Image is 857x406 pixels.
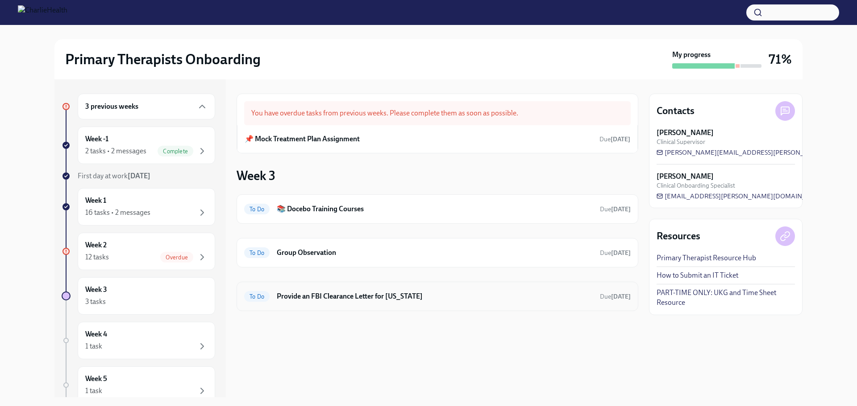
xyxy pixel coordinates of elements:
h6: Week 3 [85,285,107,295]
h6: Week 1 [85,196,106,205]
strong: [DATE] [611,249,631,257]
img: CharlieHealth [18,5,67,20]
a: To DoGroup ObservationDue[DATE] [244,246,631,260]
strong: My progress [672,50,711,60]
a: How to Submit an IT Ticket [657,271,738,280]
h6: Week 2 [85,240,107,250]
strong: [PERSON_NAME] [657,128,714,138]
span: Clinical Supervisor [657,138,705,146]
strong: [DATE] [128,172,150,180]
a: Week 41 task [62,322,215,359]
h6: 📚 Docebo Training Courses [277,204,593,214]
div: You have overdue tasks from previous weeks. Please complete them as soon as possible. [244,101,631,125]
a: [EMAIL_ADDRESS][PERSON_NAME][DOMAIN_NAME] [657,192,827,201]
div: 1 task [85,386,102,396]
a: PART-TIME ONLY: UKG and Time Sheet Resource [657,288,795,308]
h6: Week 5 [85,374,107,384]
span: Complete [158,148,193,155]
h6: Week -1 [85,134,108,144]
h4: Resources [657,230,700,243]
span: Due [599,135,630,143]
div: 16 tasks • 2 messages [85,208,150,217]
strong: [DATE] [611,293,631,300]
h2: Primary Therapists Onboarding [65,50,261,68]
div: 3 tasks [85,297,106,307]
a: Week 212 tasksOverdue [62,233,215,270]
h6: Group Observation [277,248,593,258]
h3: Week 3 [237,168,275,184]
span: September 4th, 2025 07:00 [600,292,631,301]
div: 3 previous weeks [78,94,215,119]
h6: Provide an FBI Clearance Letter for [US_STATE] [277,291,593,301]
span: Clinical Onboarding Specialist [657,181,735,190]
span: To Do [244,206,270,213]
span: Due [600,249,631,257]
a: Week 51 task [62,366,215,404]
a: To Do📚 Docebo Training CoursesDue[DATE] [244,202,631,216]
a: To DoProvide an FBI Clearance Letter for [US_STATE]Due[DATE] [244,289,631,303]
span: Overdue [160,254,193,261]
strong: [DATE] [611,135,630,143]
a: First day at work[DATE] [62,171,215,181]
strong: [DATE] [611,205,631,213]
span: Due [600,205,631,213]
h6: 📌 Mock Treatment Plan Assignment [245,134,360,144]
span: August 8th, 2025 07:00 [599,135,630,144]
span: First day at work [78,172,150,180]
div: 2 tasks • 2 messages [85,146,146,156]
h3: 71% [769,51,792,67]
a: Week 33 tasks [62,277,215,315]
h4: Contacts [657,104,695,118]
span: August 12th, 2025 07:00 [600,205,631,213]
a: Week 116 tasks • 2 messages [62,188,215,226]
a: 📌 Mock Treatment Plan AssignmentDue[DATE] [245,132,630,146]
span: Due [600,293,631,300]
h6: 3 previous weeks [85,102,138,111]
div: 12 tasks [85,252,109,262]
a: Week -12 tasks • 2 messagesComplete [62,127,215,164]
div: 1 task [85,341,102,351]
span: August 12th, 2025 07:00 [600,249,631,257]
span: To Do [244,250,270,256]
span: To Do [244,293,270,300]
h6: Week 4 [85,329,107,339]
strong: [PERSON_NAME] [657,172,714,181]
a: Primary Therapist Resource Hub [657,253,756,263]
